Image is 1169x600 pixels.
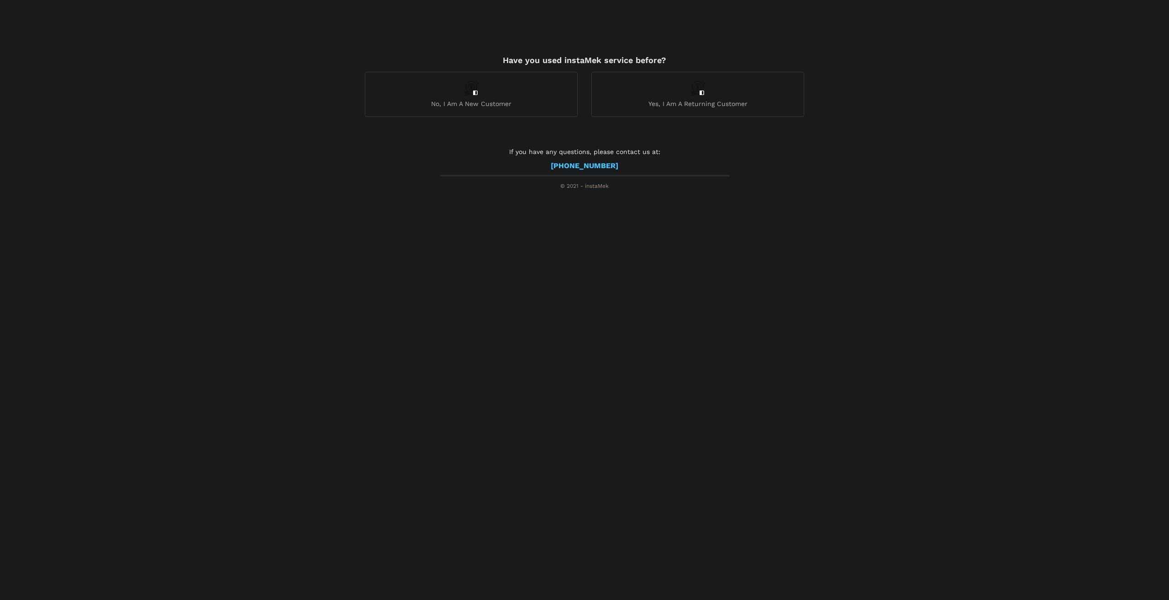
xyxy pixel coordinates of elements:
[365,100,577,108] span: No, I am a new customer
[592,100,804,108] span: Yes, I am a returning customer
[365,46,804,65] h2: Have you used instaMek service before?
[441,147,728,157] p: If you have any questions, please contact us at:
[551,161,618,171] a: [PHONE_NUMBER]
[441,183,728,190] span: © 2021 - instaMek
